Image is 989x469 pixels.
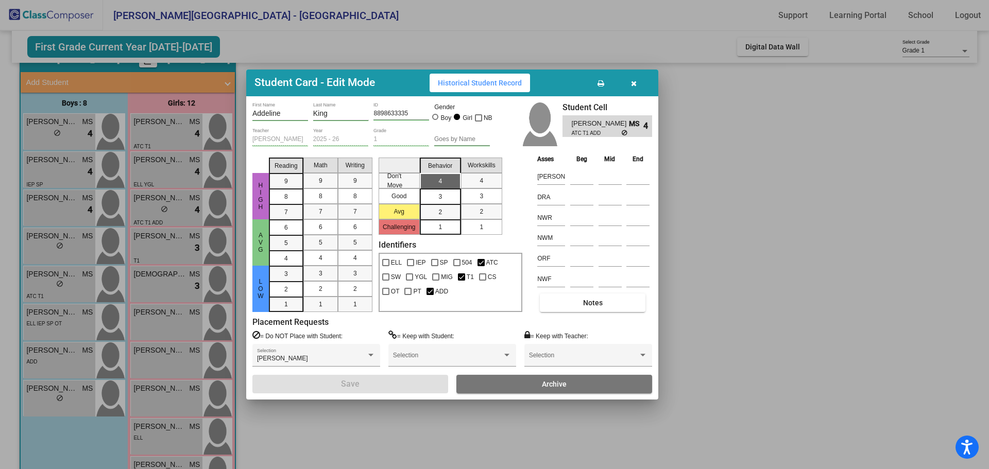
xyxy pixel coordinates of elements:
span: 8 [353,192,357,201]
button: Save [252,375,448,393]
span: 2 [319,284,322,293]
th: Beg [568,153,596,165]
span: IEP [416,256,425,269]
label: = Keep with Teacher: [524,331,588,341]
span: 9 [319,176,322,185]
h3: Student Cell [562,102,652,112]
span: 2 [480,207,483,216]
span: 9 [284,177,288,186]
mat-label: Gender [434,102,490,112]
span: Workskills [468,161,496,170]
input: assessment [537,210,565,225]
span: [PERSON_NAME] [257,355,308,362]
span: 1 [319,300,322,309]
th: Mid [596,153,624,165]
span: 3 [284,269,288,279]
input: year [313,136,369,143]
span: 4 [643,120,652,132]
span: Historical Student Record [438,79,522,87]
span: 2 [438,207,442,217]
div: Girl [462,113,472,123]
span: Reading [275,161,298,170]
span: 8 [319,192,322,201]
label: Placement Requests [252,317,329,327]
span: 8 [284,192,288,201]
span: 6 [284,223,288,232]
span: SP [440,256,448,269]
span: ADD [435,285,448,298]
input: assessment [537,189,565,205]
span: 3 [353,269,357,278]
span: 7 [284,207,288,217]
label: Identifiers [379,240,416,250]
span: 2 [284,285,288,294]
span: Behavior [428,161,452,170]
input: teacher [252,136,308,143]
h3: Student Card - Edit Mode [254,76,375,89]
span: 1 [480,222,483,232]
span: 5 [353,238,357,247]
span: OT [391,285,400,298]
span: 1 [353,300,357,309]
th: Asses [535,153,568,165]
span: [PERSON_NAME] [571,118,628,129]
span: 6 [319,222,322,232]
input: assessment [537,271,565,287]
th: End [624,153,652,165]
span: 5 [284,238,288,248]
span: 1 [438,222,442,232]
input: assessment [537,230,565,246]
span: Avg [256,232,265,253]
span: Save [341,379,360,389]
span: ELL [391,256,402,269]
span: ATC [486,256,498,269]
span: 3 [438,192,442,201]
span: Archive [542,380,567,388]
input: goes by name [434,136,490,143]
span: 5 [319,238,322,247]
span: CS [488,271,497,283]
input: assessment [537,169,565,184]
span: 9 [353,176,357,185]
span: PT [413,285,421,298]
span: 1 [284,300,288,309]
span: 504 [462,256,472,269]
span: Low [256,278,265,300]
span: ATC T1 ADD [571,129,621,137]
button: Archive [456,375,652,393]
span: 4 [284,254,288,263]
input: Enter ID [373,110,429,117]
span: Math [314,161,328,170]
span: 7 [319,207,322,216]
span: Notes [583,299,603,307]
span: MIG [441,271,453,283]
input: grade [373,136,429,143]
span: 4 [353,253,357,263]
span: 3 [319,269,322,278]
span: 2 [353,284,357,293]
span: 4 [438,177,442,186]
label: = Do NOT Place with Student: [252,331,343,341]
span: T1 [467,271,474,283]
label: = Keep with Student: [388,331,454,341]
span: 7 [353,207,357,216]
span: Writing [346,161,365,170]
span: 4 [319,253,322,263]
button: Historical Student Record [430,74,530,92]
span: SW [391,271,401,283]
span: MS [629,118,643,129]
button: Notes [540,293,645,312]
span: NB [484,112,492,124]
span: YGL [415,271,427,283]
input: assessment [537,251,565,266]
span: 3 [480,192,483,201]
span: 6 [353,222,357,232]
div: Boy [440,113,452,123]
span: High [256,182,265,211]
span: 4 [480,176,483,185]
